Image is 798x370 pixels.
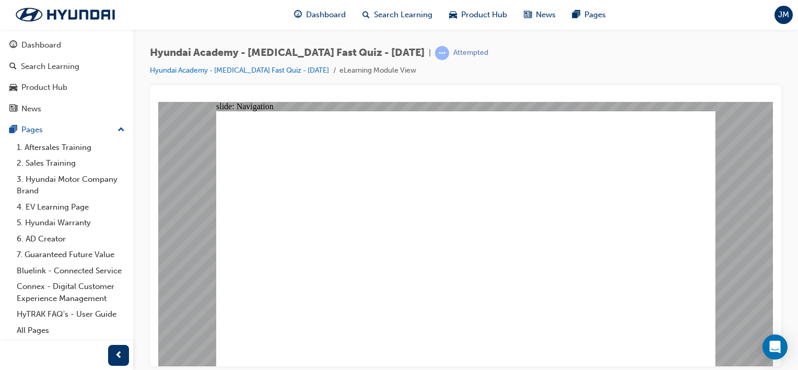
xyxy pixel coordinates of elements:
span: guage-icon [9,41,17,50]
a: Bluelink - Connected Service [13,263,129,279]
span: guage-icon [294,8,302,21]
a: News [4,99,129,119]
div: Open Intercom Messenger [762,334,788,360]
span: News [536,9,556,21]
a: Search Learning [4,57,129,76]
a: HyTRAK FAQ's - User Guide [13,306,129,322]
span: Pages [584,9,606,21]
button: DashboardSearch LearningProduct HubNews [4,33,129,120]
span: pages-icon [572,8,580,21]
a: 3. Hyundai Motor Company Brand [13,171,129,199]
span: car-icon [9,83,17,92]
span: Product Hub [461,9,507,21]
a: guage-iconDashboard [286,4,354,26]
span: | [429,47,431,59]
span: car-icon [449,8,457,21]
a: 4. EV Learning Page [13,199,129,215]
span: prev-icon [115,349,123,362]
a: pages-iconPages [564,4,614,26]
li: eLearning Module View [339,65,416,77]
a: All Pages [13,322,129,339]
a: search-iconSearch Learning [354,4,441,26]
a: 1. Aftersales Training [13,140,129,156]
div: Pages [21,124,43,136]
div: Product Hub [21,82,67,94]
span: pages-icon [9,125,17,135]
a: Hyundai Academy - [MEDICAL_DATA] Fast Quiz - [DATE] [150,66,329,75]
a: 2. Sales Training [13,155,129,171]
span: news-icon [9,105,17,114]
a: 6. AD Creator [13,231,129,247]
a: Product Hub [4,78,129,97]
button: Pages [4,120,129,140]
div: Search Learning [21,61,79,73]
a: 5. Hyundai Warranty [13,215,129,231]
span: search-icon [9,62,17,72]
span: JM [778,9,789,21]
span: up-icon [118,123,125,137]
a: news-iconNews [515,4,564,26]
div: News [21,103,41,115]
img: Trak [5,4,125,26]
span: Hyundai Academy - [MEDICAL_DATA] Fast Quiz - [DATE] [150,47,425,59]
span: learningRecordVerb_ATTEMPT-icon [435,46,449,60]
div: Attempted [453,48,488,58]
span: search-icon [362,8,370,21]
a: Connex - Digital Customer Experience Management [13,279,129,306]
span: Dashboard [306,9,346,21]
a: 7. Guaranteed Future Value [13,247,129,263]
div: Dashboard [21,39,61,51]
span: news-icon [524,8,532,21]
button: JM [774,6,793,24]
span: Search Learning [374,9,432,21]
a: car-iconProduct Hub [441,4,515,26]
a: Dashboard [4,36,129,55]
